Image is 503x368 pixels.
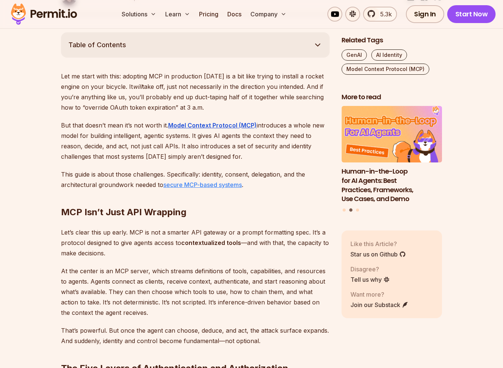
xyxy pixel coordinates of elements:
p: At the center is an MCP server, which streams definitions of tools, capabilities, and resources t... [61,266,330,318]
button: Go to slide 2 [349,209,353,212]
img: Human-in-the-Loop for AI Agents: Best Practices, Frameworks, Use Cases, and Demo [342,106,442,163]
a: AI Identity [371,49,407,61]
em: will [133,83,142,90]
a: secure MCP-based systems [163,181,242,188]
button: Go to slide 1 [343,209,346,212]
button: Solutions [119,7,159,22]
p: But that doesn’t mean it’s not worth it. introduces a whole new model for building intelligent, a... [61,120,330,162]
button: Table of Contents [61,32,330,58]
a: Star us on Github [350,250,406,259]
h2: MCP Isn’t Just API Wrapping [61,177,330,218]
p: That’s powerful. But once the agent can choose, deduce, and act, the attack surface expands. And ... [61,325,330,346]
span: Table of Contents [68,40,126,50]
strong: contextualized tools [181,239,241,246]
img: Permit logo [7,1,80,27]
button: Company [247,7,289,22]
p: Let’s clear this up early. MCP is not a smarter API gateway or a prompt formatting spec. It’s a p... [61,227,330,258]
a: Model Context Protocol (MCP) [168,122,257,129]
a: GenAI [342,49,367,61]
h2: Related Tags [342,36,442,45]
p: Disagree? [350,265,390,274]
a: Docs [224,7,244,22]
p: Want more? [350,290,409,299]
a: Sign In [406,5,444,23]
a: Start Now [447,5,496,23]
a: Join our Substack [350,300,409,309]
h3: Human-in-the-Loop for AI Agents: Best Practices, Frameworks, Use Cases, and Demo [342,167,442,204]
p: Let me start with this: adopting MCP in production [DATE] is a bit like trying to install a rocke... [61,71,330,113]
h2: More to read [342,93,442,102]
span: 5.3k [376,10,392,19]
a: Pricing [196,7,221,22]
div: Posts [342,106,442,213]
li: 2 of 3 [342,106,442,204]
a: Model Context Protocol (MCP) [342,64,429,75]
button: Learn [162,7,193,22]
a: Human-in-the-Loop for AI Agents: Best Practices, Frameworks, Use Cases, and DemoHuman-in-the-Loop... [342,106,442,204]
a: 5.3k [363,7,397,22]
a: Tell us why [350,275,390,284]
p: Like this Article? [350,239,406,248]
button: Go to slide 3 [356,209,359,212]
p: This guide is about those challenges. Specifically: identity, consent, delegation, and the archit... [61,169,330,190]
